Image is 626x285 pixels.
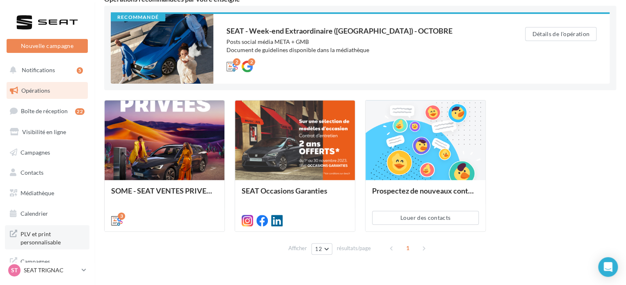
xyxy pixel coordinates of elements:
span: PLV et print personnalisable [21,228,85,246]
a: Campagnes DataOnDemand [5,253,89,277]
button: Louer des contacts [372,211,479,225]
a: ST SEAT TRIGNAC [7,262,88,278]
a: Campagnes [5,144,89,161]
span: Campagnes [21,148,50,155]
button: Nouvelle campagne [7,39,88,53]
button: 12 [311,243,332,255]
div: SEAT - Week-end Extraordinaire ([GEOGRAPHIC_DATA]) - OCTOBRE [226,27,492,34]
div: Open Intercom Messenger [598,257,618,277]
a: Médiathèque [5,185,89,202]
span: Visibilité en ligne [22,128,66,135]
span: Médiathèque [21,189,54,196]
div: 5 [77,67,83,74]
div: Prospectez de nouveaux contacts [372,187,479,203]
div: Posts social média META + GMB Document de guidelines disponible dans la médiathèque [226,38,492,54]
span: Afficher [288,244,307,252]
span: Boîte de réception [21,107,68,114]
a: Boîte de réception22 [5,102,89,120]
span: Calendrier [21,210,48,217]
span: ST [11,266,18,274]
div: SOME - SEAT VENTES PRIVEES [111,187,218,203]
button: Notifications 5 [5,62,86,79]
div: 2 [248,58,255,66]
a: Opérations [5,82,89,99]
div: 3 [118,212,125,220]
a: PLV et print personnalisable [5,225,89,249]
div: SEAT Occasions Garanties [242,187,348,203]
a: Visibilité en ligne [5,123,89,141]
span: 12 [315,246,322,252]
div: Recommandé [111,14,165,21]
span: résultats/page [337,244,371,252]
span: Contacts [21,169,43,176]
button: Détails de l'opération [525,27,596,41]
div: 2 [233,58,240,66]
a: Calendrier [5,205,89,222]
p: SEAT TRIGNAC [24,266,78,274]
span: Opérations [21,87,50,94]
div: 22 [75,108,85,115]
span: Notifications [22,66,55,73]
span: 1 [401,242,414,255]
span: Campagnes DataOnDemand [21,256,85,274]
a: Contacts [5,164,89,181]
